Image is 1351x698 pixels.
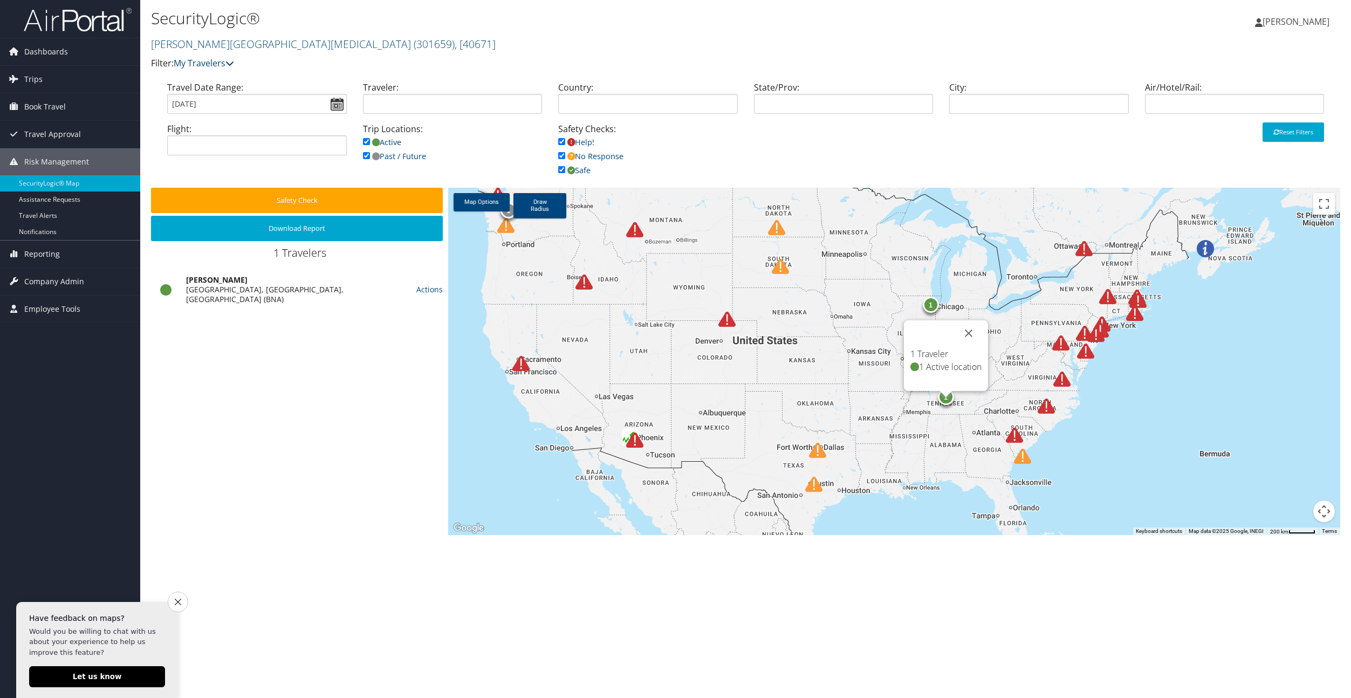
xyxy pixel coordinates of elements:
button: Keyboard shortcuts [1136,528,1182,535]
span: [PERSON_NAME] [1263,16,1329,28]
div: Trip Locations: [355,122,551,174]
span: ( 301659 ) [414,37,455,51]
div: Country: [550,81,746,122]
button: Map Scale: 200 km per 46 pixels [1267,528,1319,535]
button: Map camera controls [1313,501,1335,522]
button: Toggle fullscreen view [1313,193,1335,215]
h4: 1 Traveler [910,348,982,374]
span: Map data ©2025 Google, INEGI [1189,528,1264,534]
a: Actions [416,284,443,295]
span: Risk Management [24,148,89,175]
p: Filter: [151,57,944,71]
span: Employee Tools [24,296,80,323]
button: Reset Filters [1263,122,1324,142]
a: Safe [558,165,591,175]
a: Open this area in Google Maps (opens a new window) [451,521,486,535]
div: 1 [923,297,939,313]
div: Travel Date Range: [159,81,355,122]
span: , [ 40671 ] [455,37,496,51]
span: Book Travel [24,93,66,120]
button: Download Report [151,216,443,241]
div: Safety Checks: [550,122,746,188]
span: Trips [24,66,43,93]
button: Safety Check [151,188,443,213]
li: 1 Active location [910,360,982,374]
a: Draw Radius [513,193,566,218]
span: Dashboards [24,38,68,65]
div: Air/Hotel/Rail: [1137,81,1333,122]
span: 200 km [1270,529,1288,535]
a: No Response [558,151,623,161]
span: Reporting [24,241,60,268]
div: State/Prov: [746,81,942,122]
div: 1 Travelers [151,245,448,266]
a: Map Options [454,193,510,211]
a: [PERSON_NAME] [1255,5,1340,38]
div: City: [941,81,1137,122]
h1: SecurityLogic® [151,7,944,30]
span: Company Admin [24,268,84,295]
img: Google [451,521,486,535]
a: Help! [558,137,594,147]
div: 1 [938,389,954,405]
div: [GEOGRAPHIC_DATA], [GEOGRAPHIC_DATA], [GEOGRAPHIC_DATA] (BNA) [186,285,406,304]
a: Active [363,137,401,147]
img: airportal-logo.png [24,7,132,32]
button: Close [956,320,982,346]
a: My Travelers [174,57,234,69]
a: [PERSON_NAME][GEOGRAPHIC_DATA][MEDICAL_DATA] [151,37,496,51]
div: Traveler: [355,81,551,122]
span: Travel Approval [24,121,81,148]
div: Flight: [159,122,355,164]
a: Terms (opens in new tab) [1322,528,1337,534]
a: Past / Future [363,151,426,161]
div: Green flood alert in United States [622,428,639,446]
div: [PERSON_NAME] [186,275,406,285]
